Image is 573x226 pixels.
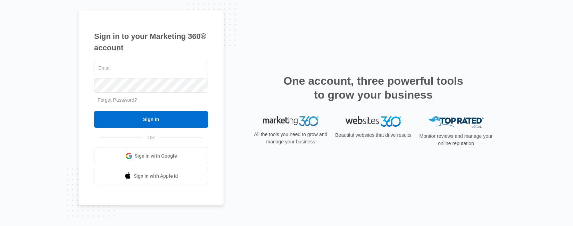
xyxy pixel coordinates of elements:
h1: Sign in to your Marketing 360® account [94,31,208,53]
span: OR [143,134,160,141]
p: Monitor reviews and manage your online reputation [417,133,495,147]
a: Sign in with Google [94,148,208,164]
p: Beautiful websites that drive results [334,132,412,139]
span: Sign in with Google [135,152,177,160]
input: Email [94,61,208,75]
h2: One account, three powerful tools to grow your business [281,74,465,102]
input: Sign In [94,111,208,128]
img: Websites 360 [346,116,401,126]
img: Top Rated Local [428,116,484,128]
img: Marketing 360 [263,116,318,126]
p: All the tools you need to grow and manage your business [252,131,330,145]
a: Sign in with Apple Id [94,168,208,184]
a: Forgot Password? [98,97,137,103]
span: Sign in with Apple Id [134,173,178,180]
